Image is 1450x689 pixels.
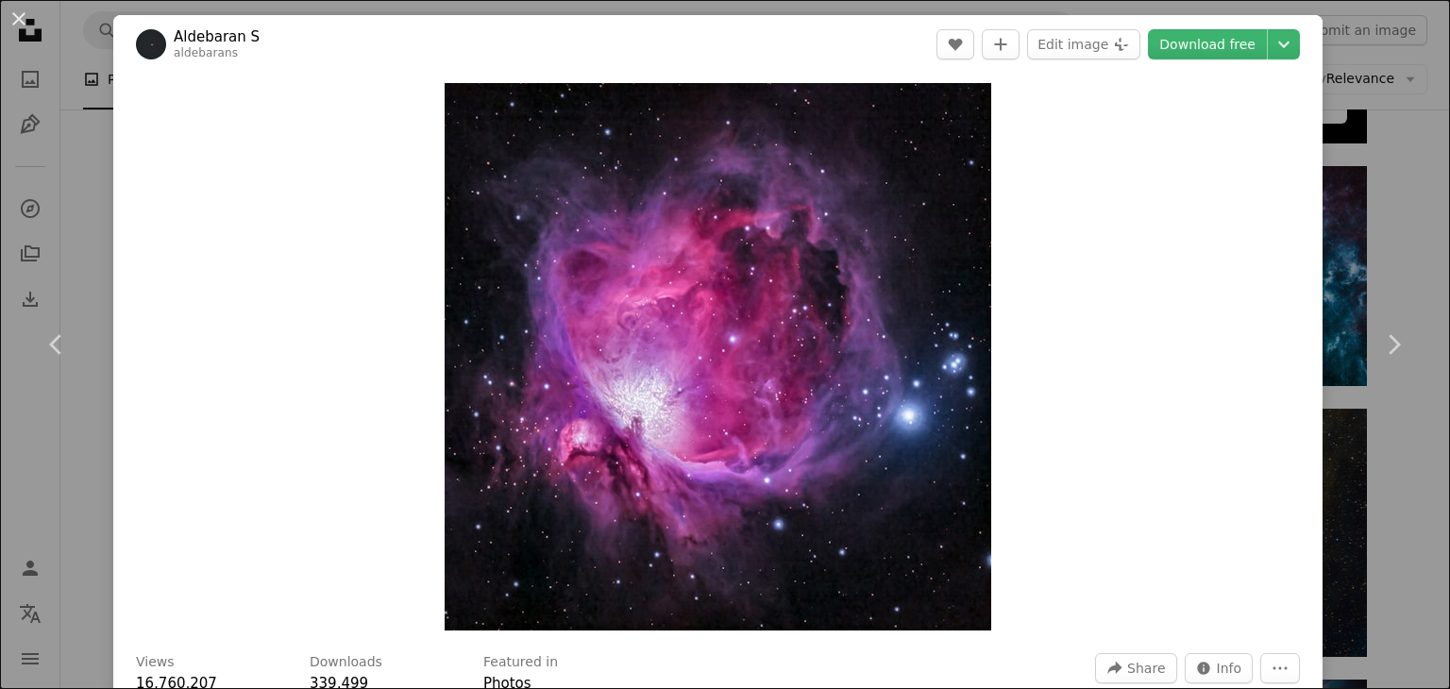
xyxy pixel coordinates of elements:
a: Aldebaran S [174,27,260,46]
span: Info [1217,654,1242,682]
button: Choose download size [1268,29,1300,59]
a: Next [1337,254,1450,435]
span: Share [1127,654,1165,682]
button: Like [936,29,974,59]
h3: Views [136,653,175,672]
button: Zoom in on this image [445,83,991,630]
img: Go to Aldebaran S's profile [136,29,166,59]
h3: Featured in [483,653,558,672]
button: More Actions [1260,653,1300,683]
button: Share this image [1095,653,1176,683]
a: aldebarans [174,46,238,59]
button: Stats about this image [1185,653,1254,683]
button: Edit image [1027,29,1140,59]
a: Download free [1148,29,1267,59]
h3: Downloads [310,653,382,672]
img: purple and black galaxy illustration [445,83,991,630]
button: Add to Collection [982,29,1020,59]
